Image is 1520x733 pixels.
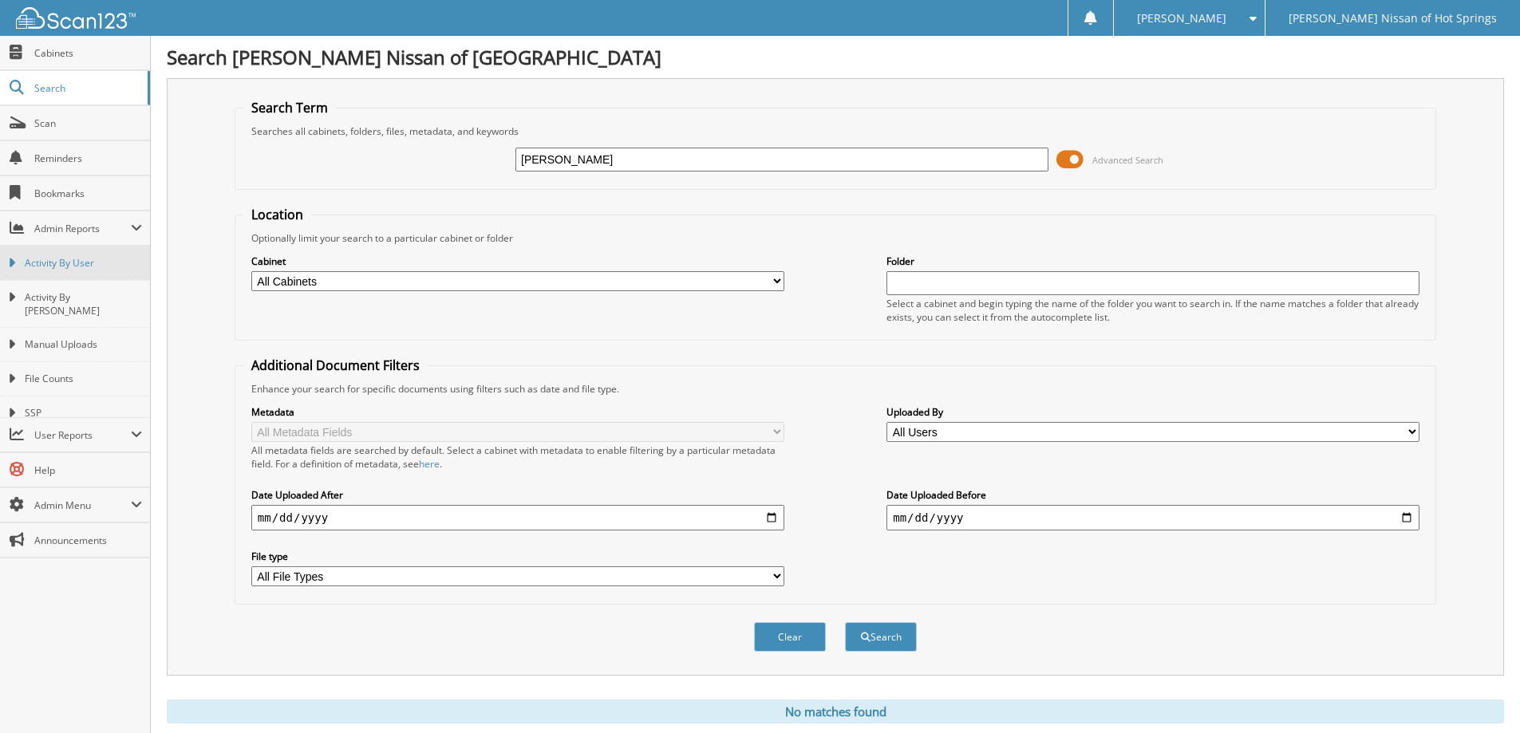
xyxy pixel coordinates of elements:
[243,124,1427,138] div: Searches all cabinets, folders, files, metadata, and keywords
[886,297,1419,324] div: Select a cabinet and begin typing the name of the folder you want to search in. If the name match...
[25,290,142,317] span: Activity By [PERSON_NAME]
[243,382,1427,396] div: Enhance your search for specific documents using filters such as date and file type.
[845,622,917,652] button: Search
[34,463,142,477] span: Help
[251,550,784,563] label: File type
[243,99,336,116] legend: Search Term
[34,46,142,60] span: Cabinets
[251,405,784,419] label: Metadata
[1092,154,1163,166] span: Advanced Search
[34,116,142,130] span: Scan
[886,505,1419,530] input: end
[34,534,142,547] span: Announcements
[1289,14,1497,23] span: [PERSON_NAME] Nissan of Hot Springs
[886,254,1419,268] label: Folder
[34,428,131,442] span: User Reports
[167,700,1504,723] div: No matches found
[25,372,142,386] span: File Counts
[419,457,440,471] a: here
[886,405,1419,419] label: Uploaded By
[25,256,142,270] span: Activity By User
[25,337,142,352] span: Manual Uploads
[34,81,140,95] span: Search
[167,44,1504,70] h1: Search [PERSON_NAME] Nissan of [GEOGRAPHIC_DATA]
[34,222,131,235] span: Admin Reports
[34,499,131,512] span: Admin Menu
[1137,14,1226,23] span: [PERSON_NAME]
[251,443,784,471] div: All metadata fields are searched by default. Select a cabinet with metadata to enable filtering b...
[251,488,784,502] label: Date Uploaded After
[243,357,428,374] legend: Additional Document Filters
[251,505,784,530] input: start
[34,152,142,165] span: Reminders
[34,187,142,200] span: Bookmarks
[886,488,1419,502] label: Date Uploaded Before
[251,254,784,268] label: Cabinet
[243,206,311,223] legend: Location
[1440,656,1520,733] iframe: Chat Widget
[754,622,826,652] button: Clear
[25,406,142,420] span: SSP
[16,7,136,29] img: scan123-logo-white.svg
[243,231,1427,245] div: Optionally limit your search to a particular cabinet or folder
